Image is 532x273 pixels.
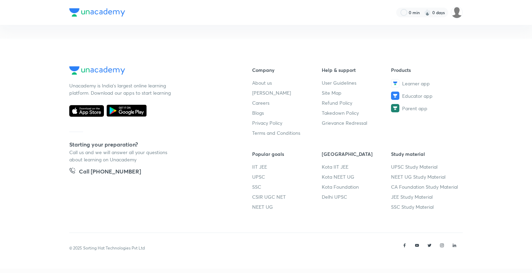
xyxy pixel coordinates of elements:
[252,99,269,106] span: Careers
[391,183,461,190] a: CA Foundation Study Material
[391,66,461,74] h6: Products
[69,66,230,76] a: Company Logo
[252,66,322,74] h6: Company
[391,193,461,200] a: JEE Study Material
[69,140,230,149] h5: Starting your preparation?
[252,203,322,210] a: NEET UG
[322,89,391,96] a: Site Map
[391,79,399,87] img: Learner app
[391,203,461,210] a: SSC Study Material
[391,79,461,87] a: Learner app
[252,119,322,126] a: Privacy Policy
[252,163,322,170] a: IIT JEE
[322,66,391,74] h6: Help & support
[391,104,399,112] img: Parent app
[69,149,173,163] p: Call us and we will answer all your questions about learning on Unacademy
[391,173,461,180] a: NEET UG Study Material
[322,163,391,170] a: Kota IIT JEE
[391,104,461,112] a: Parent app
[402,92,433,100] span: Educator app
[252,79,322,86] a: About us
[69,66,125,75] img: Company Logo
[69,82,173,96] p: Unacademy is India’s largest online learning platform. Download our apps to start learning
[322,99,391,106] a: Refund Policy
[69,167,141,177] a: Call [PHONE_NUMBER]
[252,150,322,158] h6: Popular goals
[402,80,430,87] span: Learner app
[252,89,322,96] a: [PERSON_NAME]
[322,173,391,180] a: Kota NEET UG
[322,79,391,86] a: User Guidelines
[391,150,461,158] h6: Study material
[252,99,322,106] a: Careers
[402,105,427,112] span: Parent app
[69,8,125,17] img: Company Logo
[252,193,322,200] a: CSIR UGC NET
[391,92,399,100] img: Educator app
[252,183,322,190] a: SSC
[424,9,431,16] img: streak
[252,109,322,116] a: Blogs
[322,119,391,126] a: Grievance Redressal
[322,193,391,200] a: Delhi UPSC
[79,167,141,177] h5: Call [PHONE_NUMBER]
[322,150,391,158] h6: [GEOGRAPHIC_DATA]
[252,129,322,136] a: Terms and Conditions
[69,245,145,251] p: © 2025 Sorting Hat Technologies Pvt Ltd
[322,109,391,116] a: Takedown Policy
[451,7,463,18] img: Prashant Kumar
[391,163,461,170] a: UPSC Study Material
[252,173,322,180] a: UPSC
[322,183,391,190] a: Kota Foundation
[391,92,461,100] a: Educator app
